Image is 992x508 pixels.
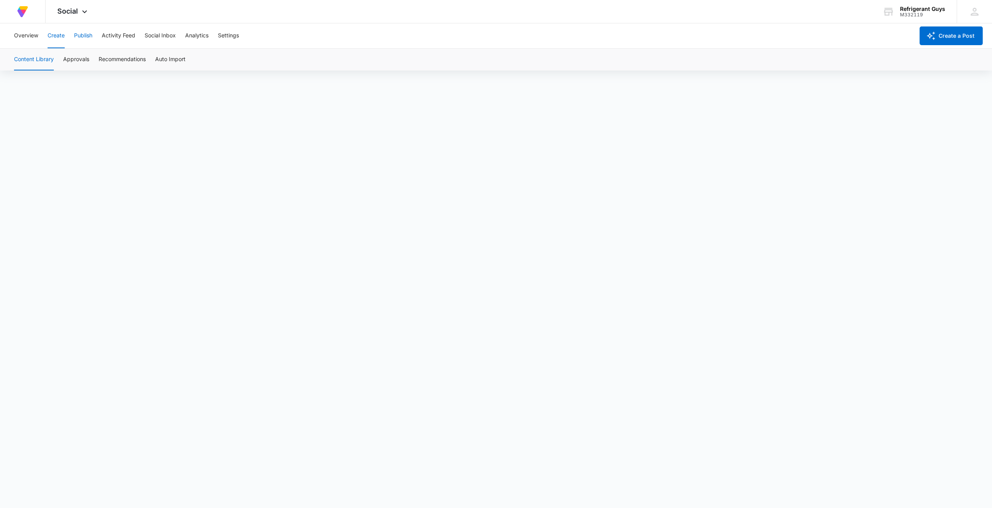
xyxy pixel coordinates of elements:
button: Social Inbox [145,23,176,48]
button: Activity Feed [102,23,135,48]
button: Recommendations [99,49,146,70]
img: Volusion [16,5,30,19]
button: Approvals [63,49,89,70]
div: account id [900,12,945,18]
button: Content Library [14,49,54,70]
button: Create [48,23,65,48]
button: Settings [218,23,239,48]
button: Overview [14,23,38,48]
button: Auto Import [155,49,186,70]
span: Social [57,7,78,15]
div: account name [900,6,945,12]
button: Publish [74,23,92,48]
button: Analytics [185,23,209,48]
button: Create a Post [920,26,983,45]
